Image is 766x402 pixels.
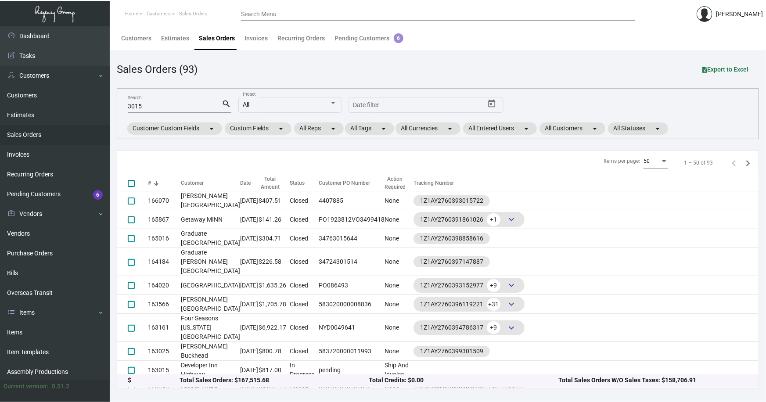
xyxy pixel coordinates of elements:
[741,156,755,170] button: Next page
[259,361,290,380] td: $817.00
[385,175,414,191] div: Action Required
[485,97,499,111] button: Open calendar
[181,229,240,248] td: Graduate [GEOGRAPHIC_DATA]
[180,376,369,385] div: Total Sales Orders: $167,515.68
[148,229,181,248] td: 165016
[463,122,537,135] mat-chip: All Entered Users
[558,376,748,385] div: Total Sales Orders W/O Sales Taxes: $158,706.91
[314,342,385,361] td: 583720000011993
[506,323,517,333] span: keyboard_arrow_down
[314,248,385,276] td: 34724301514
[314,229,385,248] td: 34763015644
[148,179,151,187] div: #
[181,191,240,210] td: [PERSON_NAME][GEOGRAPHIC_DATA]
[290,276,314,295] td: Closed
[179,11,208,17] span: Sales Orders
[487,298,500,311] span: +31
[240,276,259,295] td: [DATE]
[539,122,605,135] mat-chip: All Customers
[181,276,240,295] td: [GEOGRAPHIC_DATA]
[181,342,240,361] td: [PERSON_NAME] Buckhead
[314,295,385,314] td: 583020000008836
[314,314,385,342] td: NYD0049641
[319,179,385,187] div: Customer PO Number
[181,179,204,187] div: Customer
[276,123,286,134] mat-icon: arrow_drop_down
[240,229,259,248] td: [DATE]
[506,280,517,291] span: keyboard_arrow_down
[388,102,452,109] input: End date
[259,191,290,210] td: $407.51
[396,122,460,135] mat-chip: All Currencies
[385,248,414,276] td: None
[240,248,259,276] td: [DATE]
[290,179,314,187] div: Status
[652,123,663,134] mat-icon: arrow_drop_down
[148,191,181,210] td: 166070
[148,314,181,342] td: 163161
[506,299,517,309] span: keyboard_arrow_down
[290,179,305,187] div: Status
[240,342,259,361] td: [DATE]
[243,101,249,108] span: All
[385,210,414,229] td: None
[181,295,240,314] td: [PERSON_NAME] [GEOGRAPHIC_DATA]
[240,191,259,210] td: [DATE]
[206,123,217,134] mat-icon: arrow_drop_down
[420,321,518,334] div: 1Z1AY2760394786317
[697,6,712,22] img: admin@bootstrapmaster.com
[148,276,181,295] td: 164020
[181,248,240,276] td: Graduate [PERSON_NAME][GEOGRAPHIC_DATA]
[259,295,290,314] td: $1,705.78
[128,376,180,385] div: $
[259,210,290,229] td: $141.26
[608,122,668,135] mat-chip: All Statuses
[127,122,222,135] mat-chip: Customer Custom Fields
[378,123,389,134] mat-icon: arrow_drop_down
[487,321,500,334] span: +9
[487,279,500,292] span: +9
[420,279,518,292] div: 1Z1AY2760393152977
[259,248,290,276] td: $226.58
[487,213,500,226] span: +1
[420,298,518,311] div: 1Z1AY2760396119221
[147,11,171,17] span: Customers
[148,210,181,229] td: 165867
[684,159,713,167] div: 1 – 50 of 93
[148,342,181,361] td: 163025
[385,276,414,295] td: None
[259,175,282,191] div: Total Amount
[644,158,668,165] mat-select: Items per page:
[420,347,483,356] div: 1Z1AY2760399301509
[369,376,559,385] div: Total Credits: $0.00
[290,342,314,361] td: Closed
[414,179,454,187] div: Tracking Number
[702,66,748,73] span: Export to Excel
[644,158,650,164] span: 50
[52,382,69,391] div: 0.51.2
[420,234,483,243] div: 1Z1AY2760398858616
[319,179,370,187] div: Customer PO Number
[727,156,741,170] button: Previous page
[161,34,189,43] div: Estimates
[716,10,763,19] div: [PERSON_NAME]
[240,314,259,342] td: [DATE]
[385,191,414,210] td: None
[385,229,414,248] td: None
[385,361,414,380] td: Ship And Invoice
[4,382,48,391] div: Current version:
[259,276,290,295] td: $1,635.26
[345,122,394,135] mat-chip: All Tags
[445,123,455,134] mat-icon: arrow_drop_down
[328,123,338,134] mat-icon: arrow_drop_down
[277,34,325,43] div: Recurring Orders
[240,210,259,229] td: [DATE]
[240,179,259,187] div: Date
[314,276,385,295] td: PO086493
[590,123,600,134] mat-icon: arrow_drop_down
[148,295,181,314] td: 163566
[290,191,314,210] td: Closed
[121,34,151,43] div: Customers
[334,34,403,43] div: Pending Customers
[420,257,483,266] div: 1Z1AY2760397147887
